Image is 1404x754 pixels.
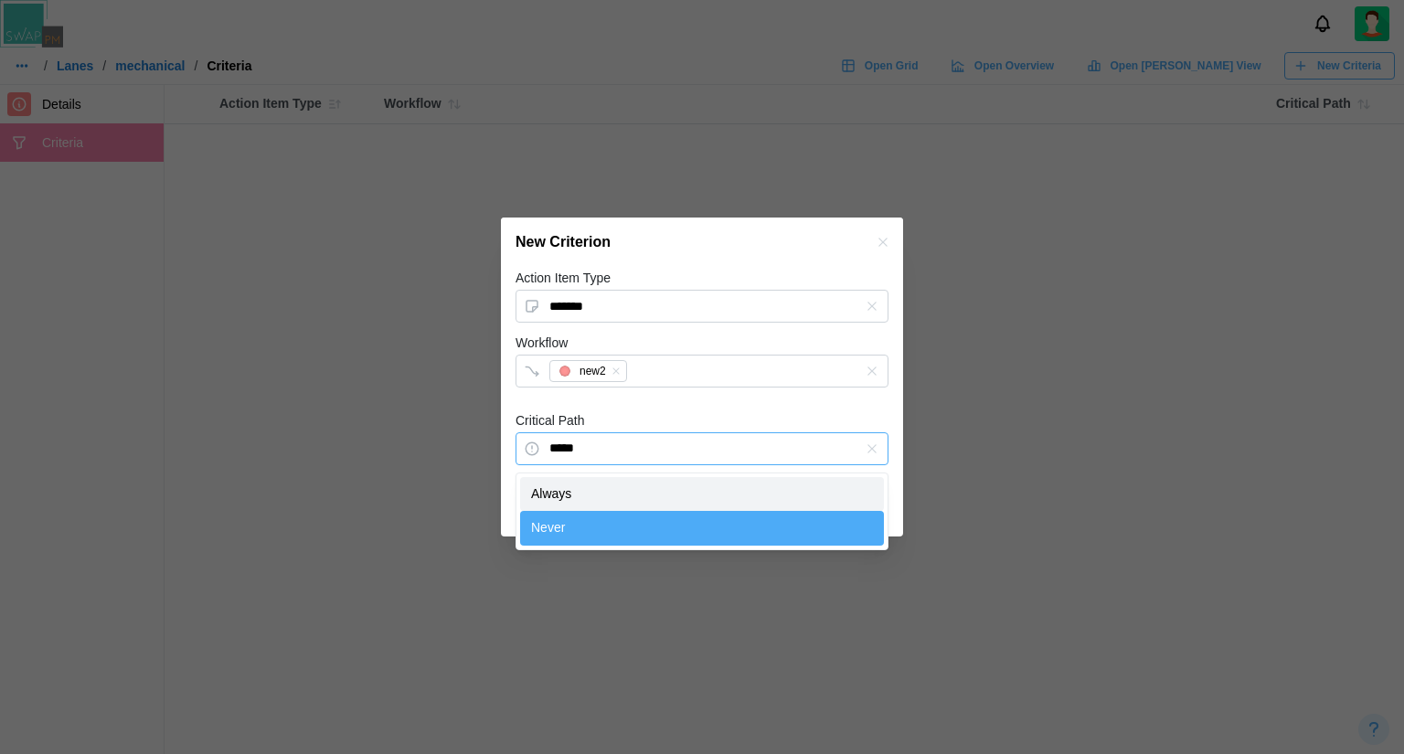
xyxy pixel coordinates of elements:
div: new2 [580,363,606,380]
label: Workflow [516,334,568,354]
h2: New Criterion [516,235,611,250]
div: Never [520,511,884,546]
label: Critical Path [516,411,584,431]
div: Always [520,477,884,512]
label: Action Item Type [516,269,611,289]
